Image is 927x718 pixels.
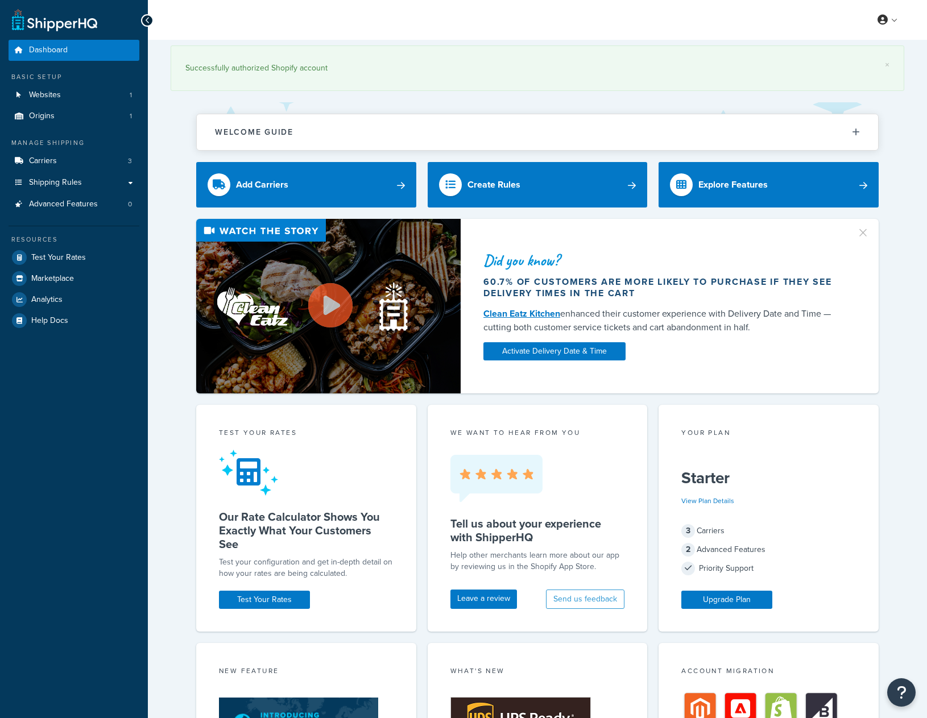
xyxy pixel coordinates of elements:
[681,666,856,679] div: Account Migration
[681,496,734,506] a: View Plan Details
[483,276,843,299] div: 60.7% of customers are more likely to purchase if they see delivery times in the cart
[681,524,695,538] span: 3
[31,253,86,263] span: Test Your Rates
[681,543,695,557] span: 2
[483,307,843,334] div: enhanced their customer experience with Delivery Date and Time — cutting both customer service ti...
[681,561,856,576] div: Priority Support
[483,252,843,268] div: Did you know?
[9,235,139,244] div: Resources
[483,307,560,320] a: Clean Eatz Kitchen
[9,138,139,148] div: Manage Shipping
[219,557,394,579] div: Test your configuration and get in-depth detail on how your rates are being calculated.
[681,591,772,609] a: Upgrade Plan
[128,156,132,166] span: 3
[681,469,856,487] h5: Starter
[9,194,139,215] a: Advanced Features0
[9,151,139,172] li: Carriers
[29,45,68,55] span: Dashboard
[450,517,625,544] h5: Tell us about your experience with ShipperHQ
[467,177,520,193] div: Create Rules
[9,85,139,106] li: Websites
[29,200,98,209] span: Advanced Features
[215,128,293,136] h2: Welcome Guide
[9,72,139,82] div: Basic Setup
[219,428,394,441] div: Test your rates
[9,106,139,127] li: Origins
[197,114,878,150] button: Welcome Guide
[9,151,139,172] a: Carriers3
[196,219,461,393] img: Video thumbnail
[450,550,625,572] p: Help other merchants learn more about our app by reviewing us in the Shopify App Store.
[9,40,139,61] a: Dashboard
[659,162,879,207] a: Explore Features
[9,310,139,331] a: Help Docs
[29,111,55,121] span: Origins
[9,289,139,310] a: Analytics
[483,342,626,360] a: Activate Delivery Date & Time
[9,106,139,127] a: Origins1
[885,60,889,69] a: ×
[681,523,856,539] div: Carriers
[9,194,139,215] li: Advanced Features
[219,510,394,551] h5: Our Rate Calculator Shows You Exactly What Your Customers See
[29,90,61,100] span: Websites
[219,666,394,679] div: New Feature
[9,247,139,268] a: Test Your Rates
[130,90,132,100] span: 1
[698,177,768,193] div: Explore Features
[450,666,625,679] div: What's New
[428,162,648,207] a: Create Rules
[130,111,132,121] span: 1
[9,85,139,106] a: Websites1
[681,542,856,558] div: Advanced Features
[546,590,624,609] button: Send us feedback
[236,177,288,193] div: Add Carriers
[128,200,132,209] span: 0
[9,172,139,193] a: Shipping Rules
[29,178,82,188] span: Shipping Rules
[450,428,625,438] p: we want to hear from you
[31,316,68,326] span: Help Docs
[31,295,63,305] span: Analytics
[887,678,916,707] button: Open Resource Center
[681,428,856,441] div: Your Plan
[185,60,889,76] div: Successfully authorized Shopify account
[219,591,310,609] a: Test Your Rates
[29,156,57,166] span: Carriers
[196,162,416,207] a: Add Carriers
[450,590,517,609] a: Leave a review
[9,268,139,289] a: Marketplace
[31,274,74,284] span: Marketplace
